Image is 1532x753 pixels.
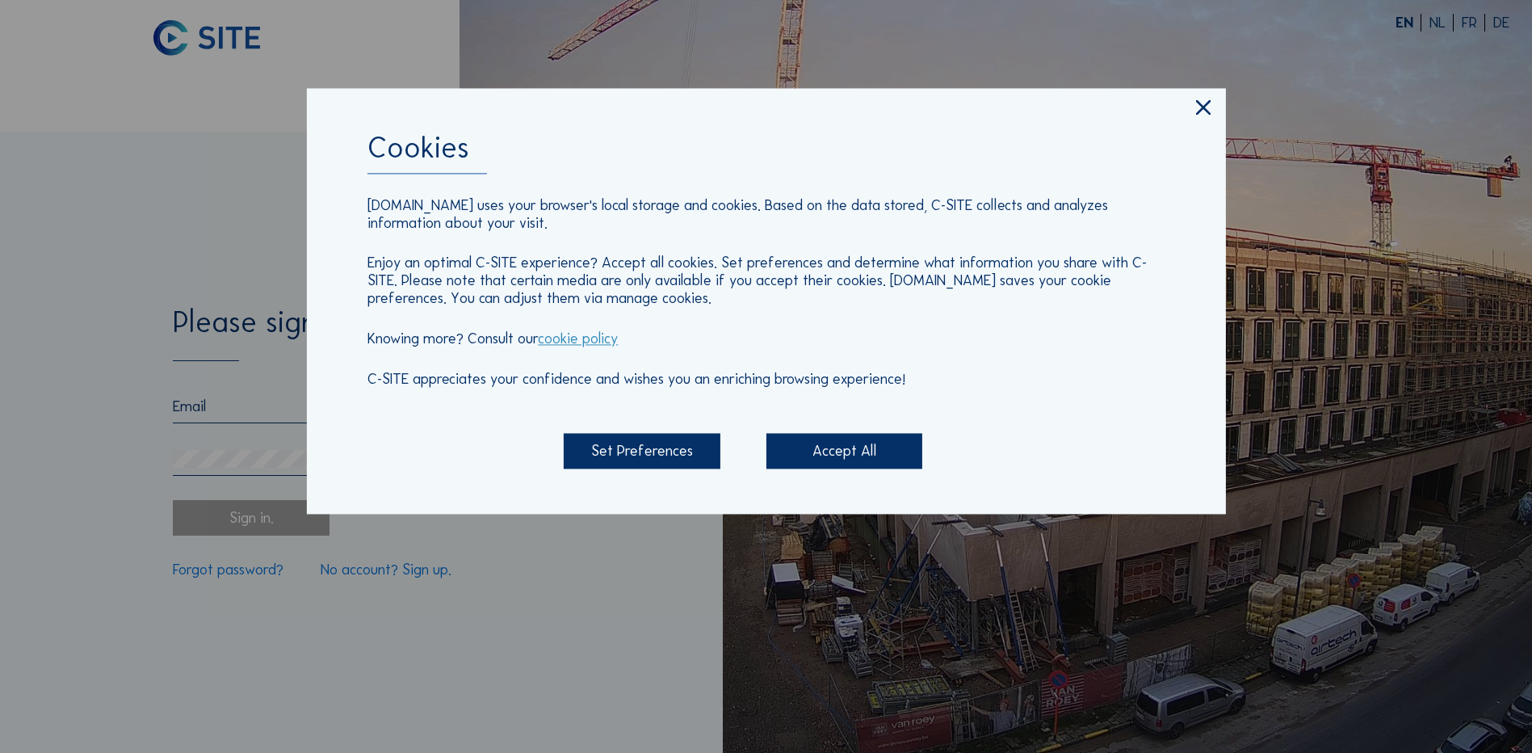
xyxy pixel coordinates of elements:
p: C-SITE appreciates your confidence and wishes you an enriching browsing experience! [367,371,1164,389]
p: [DOMAIN_NAME] uses your browser's local storage and cookies. Based on the data stored, C-SITE col... [367,197,1164,233]
p: Enjoy an optimal C-SITE experience? Accept all cookies. Set preferences and determine what inform... [367,255,1164,308]
div: Cookies [367,133,1164,174]
div: Accept All [766,434,922,469]
p: Knowing more? Consult our [367,330,1164,348]
a: cookie policy [538,330,618,347]
div: Set Preferences [564,434,720,469]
